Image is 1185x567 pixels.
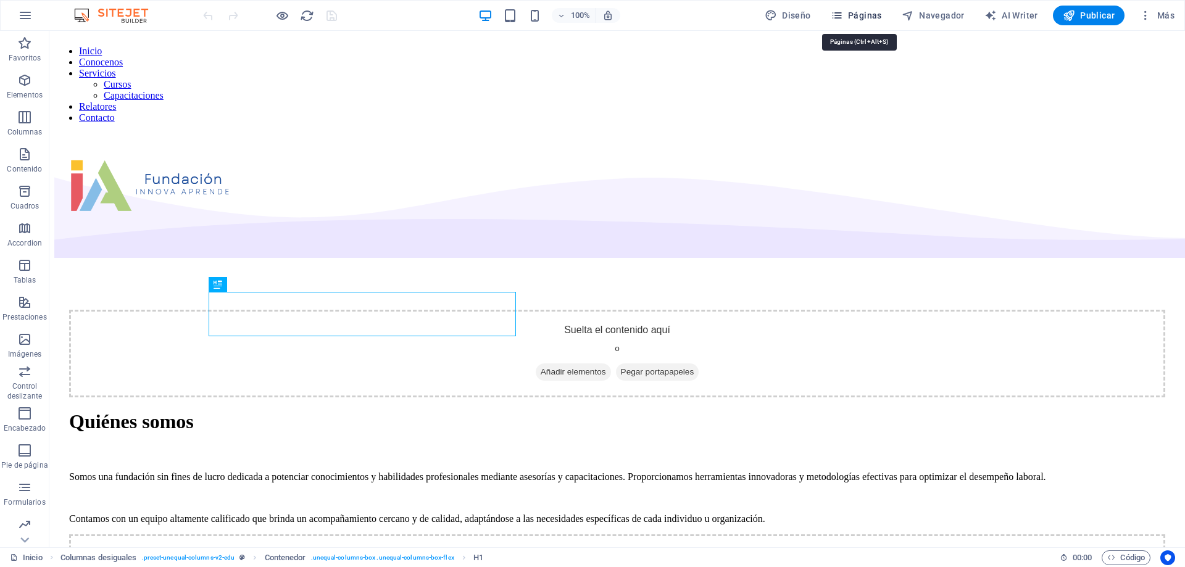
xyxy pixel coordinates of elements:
nav: breadcrumb [60,550,483,565]
div: Suelta el contenido aquí [20,279,1116,366]
span: : [1081,553,1083,562]
button: Diseño [760,6,816,25]
button: Páginas [826,6,887,25]
button: Más [1134,6,1179,25]
button: 100% [552,8,596,23]
p: Pie de página [1,460,48,470]
p: Elementos [7,90,43,100]
i: Este elemento es un preajuste personalizable [239,554,245,561]
p: Encabezado [4,423,46,433]
button: Publicar [1053,6,1125,25]
p: Columnas [7,127,43,137]
p: Accordion [7,238,42,248]
img: Editor Logo [71,8,164,23]
span: Diseño [765,9,811,22]
button: Código [1102,550,1150,565]
i: Al redimensionar, ajustar el nivel de zoom automáticamente para ajustarse al dispositivo elegido. [602,10,613,21]
span: Haz clic para seleccionar y doble clic para editar [473,550,483,565]
a: Haz clic para cancelar la selección y doble clic para abrir páginas [10,550,43,565]
p: Formularios [4,497,45,507]
span: Más [1139,9,1175,22]
h6: Tiempo de la sesión [1060,550,1092,565]
i: Volver a cargar página [300,9,314,23]
p: Tablas [14,275,36,285]
button: Usercentrics [1160,550,1175,565]
span: Código [1107,550,1145,565]
span: . preset-unequal-columns-v2-edu [142,550,235,565]
span: Añadir elementos [486,333,562,350]
p: Contenido [7,164,42,174]
p: Cuadros [10,201,39,211]
p: Prestaciones [2,312,46,322]
span: 00 00 [1073,550,1092,565]
span: . unequal-columns-box .unequal-columns-box-flex [311,550,454,565]
button: AI Writer [979,6,1043,25]
p: Imágenes [8,349,41,359]
button: reload [299,8,314,23]
span: Pegar portapapeles [567,333,650,350]
span: Páginas [831,9,882,22]
p: Favoritos [9,53,41,63]
span: Navegador [902,9,965,22]
div: Diseño (Ctrl+Alt+Y) [760,6,816,25]
h6: 100% [570,8,590,23]
span: Publicar [1063,9,1115,22]
button: Navegador [897,6,970,25]
span: Haz clic para seleccionar y doble clic para editar [60,550,137,565]
span: AI Writer [984,9,1038,22]
button: Haz clic para salir del modo de previsualización y seguir editando [275,8,289,23]
span: Haz clic para seleccionar y doble clic para editar [265,550,306,565]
